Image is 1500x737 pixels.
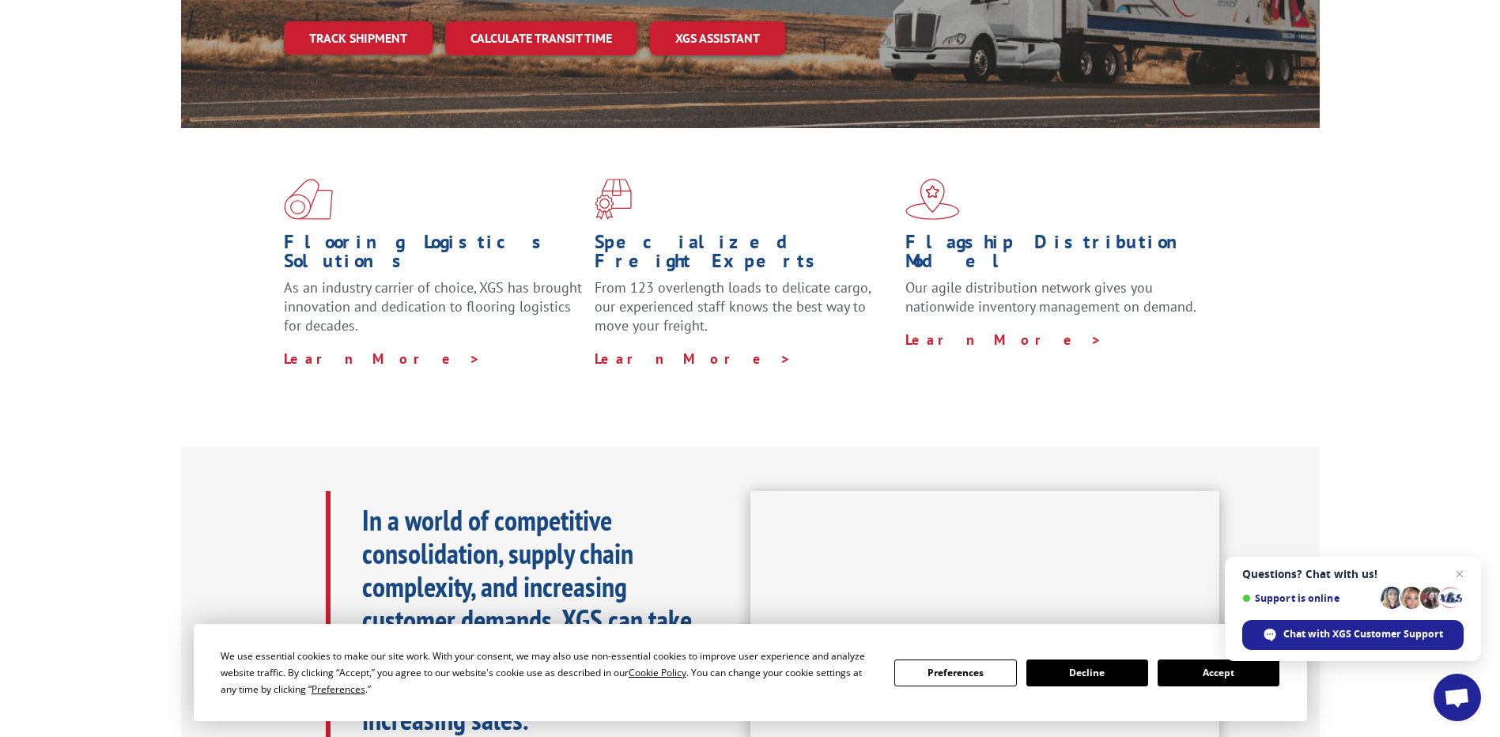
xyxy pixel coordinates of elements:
a: Learn More > [284,350,481,368]
img: xgs-icon-flagship-distribution-model-red [905,179,960,220]
span: Our agile distribution network gives you nationwide inventory management on demand. [905,278,1196,316]
img: xgs-icon-focused-on-flooring-red [595,179,632,220]
a: Learn More > [595,350,792,368]
a: XGS ASSISTANT [650,21,785,55]
span: Chat with XGS Customer Support [1242,620,1464,650]
p: From 123 overlength loads to delicate cargo, our experienced staff knows the best way to move you... [595,278,894,349]
h1: Flagship Distribution Model [905,232,1204,278]
div: We use essential cookies to make our site work. With your consent, we may also use non-essential ... [221,648,875,697]
a: Track shipment [284,21,433,55]
span: Cookie Policy [629,666,686,679]
a: Calculate transit time [445,21,637,55]
h1: Flooring Logistics Solutions [284,232,583,278]
a: Learn More > [905,331,1102,349]
button: Decline [1026,660,1148,686]
span: Preferences [312,682,365,696]
div: Cookie Consent Prompt [194,624,1307,721]
span: Chat with XGS Customer Support [1283,627,1443,641]
button: Preferences [894,660,1016,686]
a: Open chat [1434,674,1481,721]
button: Accept [1158,660,1279,686]
span: Support is online [1242,592,1375,604]
h1: Specialized Freight Experts [595,232,894,278]
span: Questions? Chat with us! [1242,568,1464,580]
img: xgs-icon-total-supply-chain-intelligence-red [284,179,333,220]
span: As an industry carrier of choice, XGS has brought innovation and dedication to flooring logistics... [284,278,582,334]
